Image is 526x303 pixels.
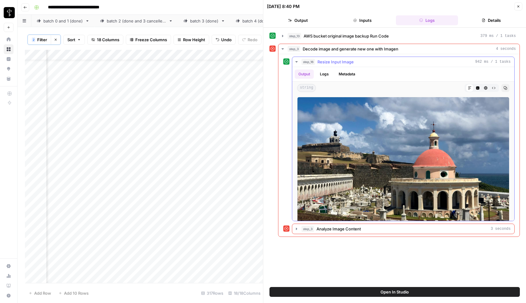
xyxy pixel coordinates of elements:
span: Freeze Columns [135,37,167,43]
span: Undo [221,37,232,43]
div: batch 3 (done) [190,18,218,24]
span: 942 ms / 1 tasks [475,59,511,65]
a: Settings [4,261,14,271]
div: batch 2 (done and 3 cancelled) [107,18,166,24]
a: batch 4 (done up to 11000) [230,15,307,27]
span: Add Row [34,290,51,296]
div: 18/18 Columns [226,288,263,298]
a: batch 3 (done) [178,15,230,27]
span: AWS bucket original image backup Run Code [304,33,389,39]
button: Open In Studio [269,287,520,297]
button: Sort [63,35,85,45]
button: Add 10 Rows [55,288,92,298]
img: LP Production Workloads Logo [4,7,15,18]
span: Add 10 Rows [64,290,89,296]
span: 2 [33,37,34,42]
a: batch 0 and 1 (done) [31,15,95,27]
div: 2 [32,37,35,42]
span: 4 seconds [496,46,516,52]
button: 18 Columns [87,35,123,45]
span: 379 ms / 1 tasks [480,33,516,39]
a: Browse [4,44,14,54]
span: Sort [67,37,75,43]
div: 4 seconds [278,54,520,237]
span: Row Height [183,37,205,43]
button: Details [460,15,523,25]
span: 3 seconds [491,226,511,232]
button: Logs [396,15,458,25]
img: output preview [297,97,509,230]
a: Insights [4,54,14,64]
a: Learning Hub [4,281,14,291]
button: Output [267,15,329,25]
a: Your Data [4,74,14,84]
button: Inputs [332,15,394,25]
button: 942 ms / 1 tasks [292,57,514,67]
button: 379 ms / 1 tasks [278,31,520,41]
span: Filter [37,37,47,43]
div: batch 0 and 1 (done) [43,18,83,24]
span: step_13 [288,33,301,39]
button: Workspace: LP Production Workloads [4,5,14,20]
button: Freeze Columns [126,35,171,45]
span: Analyze Image Content [317,226,361,232]
button: Undo [212,35,236,45]
a: batch 2 (done and 3 cancelled) [95,15,178,27]
span: Resize Input Image [317,59,354,65]
button: Redo [238,35,261,45]
span: Decode image and generate new one with Imagen [303,46,398,52]
button: 2Filter [28,35,51,45]
button: Metadata [335,70,359,79]
button: 3 seconds [292,224,514,234]
div: 317 Rows [199,288,226,298]
button: Help + Support [4,291,14,301]
button: 4 seconds [278,44,520,54]
span: step_16 [301,59,315,65]
span: step_3 [301,226,314,232]
button: Output [295,70,314,79]
button: Logs [316,70,333,79]
span: 18 Columns [97,37,119,43]
a: Usage [4,271,14,281]
a: Home [4,34,14,44]
div: batch 4 (done up to 11000) [242,18,295,24]
div: 942 ms / 1 tasks [292,67,514,221]
div: [DATE] 8:40 PM [267,3,300,10]
span: Redo [248,37,257,43]
button: Row Height [173,35,209,45]
button: Add Row [25,288,55,298]
span: Open In Studio [381,289,409,295]
span: step_3 [288,46,300,52]
a: Opportunities [4,64,14,74]
span: string [297,84,316,92]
